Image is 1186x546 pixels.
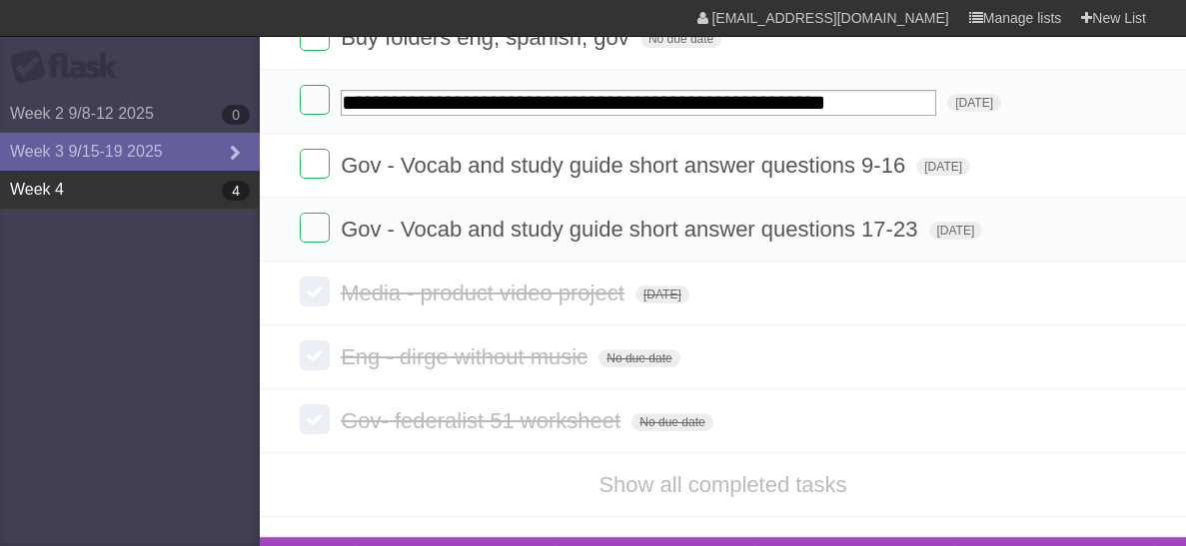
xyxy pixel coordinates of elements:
[640,30,721,48] span: No due date
[10,49,130,85] div: Flask
[341,25,634,50] span: Buy folders eng, spanish, gov
[598,349,679,367] span: No due date
[300,340,330,370] label: Done
[916,158,970,176] span: [DATE]
[635,285,689,303] span: [DATE]
[222,105,250,125] b: 0
[300,85,330,115] label: Done
[341,217,922,242] span: Gov - Vocab and study guide short answer questions 17-23
[300,276,330,306] label: Done
[222,181,250,201] b: 4
[631,413,712,431] span: No due date
[300,213,330,243] label: Done
[300,149,330,179] label: Done
[341,280,629,305] span: Media - product video project
[341,344,593,369] span: Eng - dirge without music
[929,222,983,240] span: [DATE]
[341,408,625,433] span: Gov- federalist 51 worksheet
[341,153,910,178] span: Gov - Vocab and study guide short answer questions 9-16
[300,404,330,434] label: Done
[598,472,846,497] a: Show all completed tasks
[947,94,1001,112] span: [DATE]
